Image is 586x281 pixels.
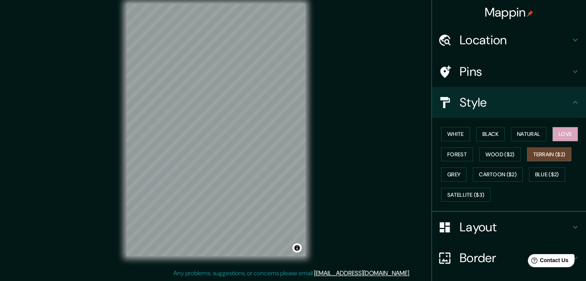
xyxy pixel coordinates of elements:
button: Toggle attribution [292,243,302,253]
button: Satellite ($3) [441,188,490,202]
div: . [410,269,411,278]
h4: Pins [460,64,571,79]
div: Style [432,87,586,118]
img: pin-icon.png [527,10,533,17]
div: Border [432,243,586,273]
h4: Layout [460,219,571,235]
button: Forest [441,147,473,162]
p: Any problems, suggestions, or concerns please email . [173,269,410,278]
button: White [441,127,470,141]
a: [EMAIL_ADDRESS][DOMAIN_NAME] [314,269,409,277]
div: Pins [432,56,586,87]
button: Black [476,127,505,141]
h4: Style [460,95,571,110]
iframe: Help widget launcher [517,251,578,273]
h4: Mappin [485,5,534,20]
h4: Location [460,32,571,48]
button: Grey [441,167,467,182]
button: Love [552,127,578,141]
div: Layout [432,212,586,243]
button: Terrain ($2) [527,147,572,162]
h4: Border [460,250,571,266]
button: Blue ($2) [529,167,565,182]
div: Location [432,25,586,55]
canvas: Map [126,3,306,256]
button: Wood ($2) [479,147,521,162]
div: . [411,269,413,278]
button: Cartoon ($2) [473,167,523,182]
button: Natural [511,127,546,141]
